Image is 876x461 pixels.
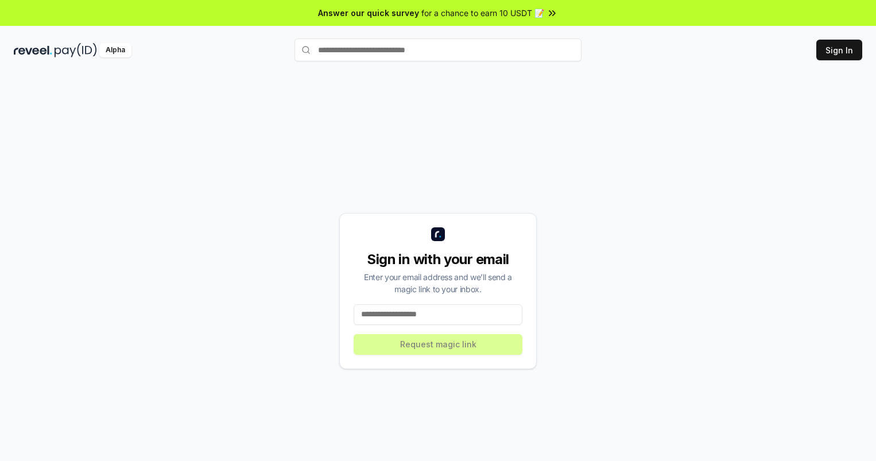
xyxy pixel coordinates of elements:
span: Answer our quick survey [318,7,419,19]
div: Enter your email address and we’ll send a magic link to your inbox. [354,271,522,295]
span: for a chance to earn 10 USDT 📝 [421,7,544,19]
img: pay_id [55,43,97,57]
div: Alpha [99,43,131,57]
button: Sign In [816,40,862,60]
img: logo_small [431,227,445,241]
img: reveel_dark [14,43,52,57]
div: Sign in with your email [354,250,522,269]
